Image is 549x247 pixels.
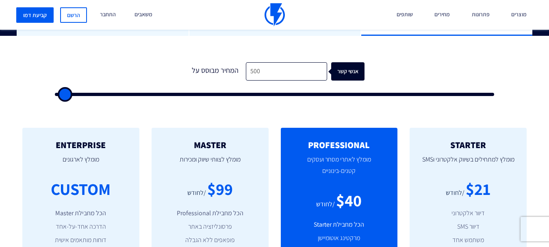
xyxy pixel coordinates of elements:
div: /לחודש [316,200,335,209]
p: מומלץ לאתרי מסחר ועסקים קטנים-בינוניים [293,150,386,189]
p: מומלץ לארגונים [35,150,127,177]
div: $21 [466,177,490,201]
li: הכל מחבילת Starter [293,220,386,230]
div: $99 [207,177,233,201]
h2: STARTER [422,140,514,150]
div: המחיר מבוסס על [185,62,246,81]
div: CUSTOM [51,177,111,201]
li: מרקטינג אוטומיישן [293,234,386,243]
li: הכל מחבילת Professional [164,209,256,218]
p: מומלץ לצוותי שיווק ומכירות [164,150,256,177]
li: דוחות מותאמים אישית [35,236,127,245]
p: מומלץ למתחילים בשיווק אלקטרוני וSMS [422,150,514,177]
li: הדרכה אחד-על-אחד [35,222,127,232]
a: קביעת דמו [16,7,54,23]
li: פופאפים ללא הגבלה [164,236,256,245]
a: הרשם [60,7,87,23]
h2: PROFESSIONAL [293,140,386,150]
li: דיוור SMS [422,222,514,232]
div: /לחודש [446,188,464,198]
div: אנשי קשר [336,62,370,81]
h2: ENTERPRISE [35,140,127,150]
h2: MASTER [164,140,256,150]
li: פרסונליזציה באתר [164,222,256,232]
li: הכל מחבילת Master [35,209,127,218]
div: /לחודש [187,188,206,198]
li: משתמש אחד [422,236,514,245]
li: דיוור אלקטרוני [422,209,514,218]
div: $40 [336,189,362,212]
